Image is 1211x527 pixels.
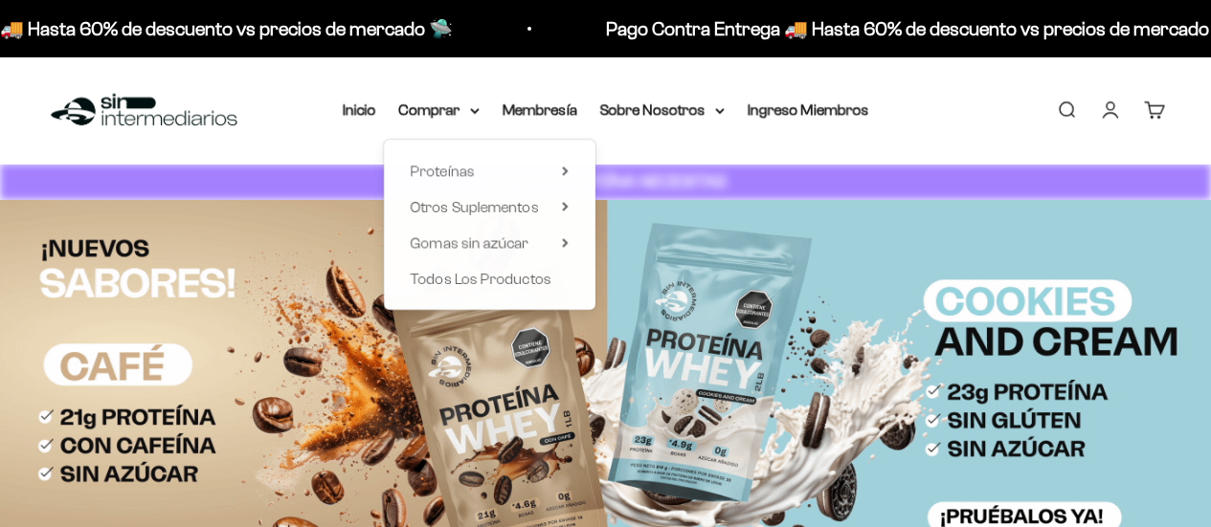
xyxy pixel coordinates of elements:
[503,101,577,118] a: Membresía
[484,171,727,191] strong: CUANTA PROTEÍNA NECESITAS
[411,199,539,215] span: Otros Suplementos
[600,98,725,122] summary: Sobre Nosotros
[535,13,1166,44] p: Pago Contra Entrega 🚚 Hasta 60% de descuento vs precios de mercado 🛸
[411,159,569,184] summary: Proteínas
[411,271,551,287] span: Todos Los Productos
[411,231,569,255] summary: Gomas sin azúcar
[411,234,529,251] span: Gomas sin azúcar
[411,163,475,179] span: Proteínas
[411,267,569,292] a: Todos Los Productos
[748,101,869,118] a: Ingreso Miembros
[399,98,480,122] summary: Comprar
[411,195,569,220] summary: Otros Suplementos
[343,101,376,118] a: Inicio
